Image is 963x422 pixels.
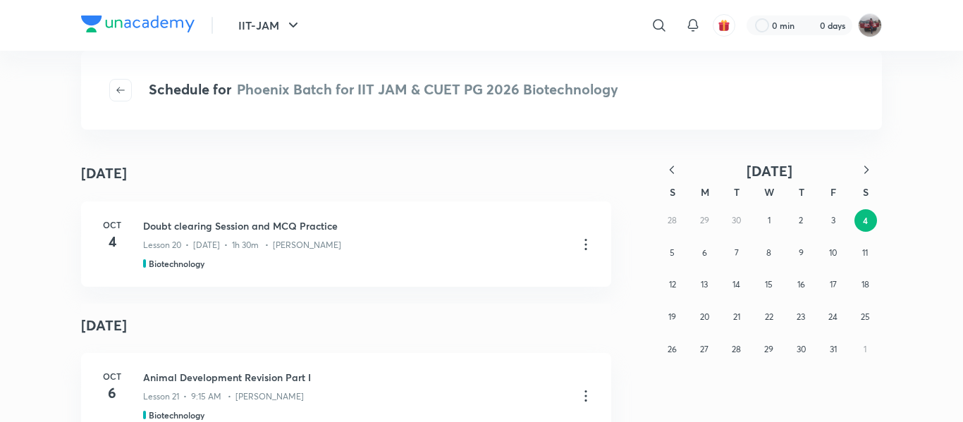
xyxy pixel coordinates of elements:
[81,163,127,184] h4: [DATE]
[237,80,618,99] span: Phoenix Batch for IIT JAM & CUET PG 2026 Biotechnology
[861,311,870,322] abbr: October 25, 2025
[799,215,803,225] abbr: October 2, 2025
[143,390,304,403] p: Lesson 21 • 9:15 AM • [PERSON_NAME]
[733,311,740,322] abbr: October 21, 2025
[797,279,805,290] abbr: October 16, 2025
[693,273,716,296] button: October 13, 2025
[98,370,126,383] h6: Oct
[661,306,684,328] button: October 19, 2025
[828,311,838,322] abbr: October 24, 2025
[822,306,845,328] button: October 24, 2025
[81,15,195,36] a: Company Logo
[725,338,748,361] button: October 28, 2025
[143,218,566,233] h3: Doubt clearing Session and MCQ Practice
[713,14,735,37] button: avatar
[668,311,676,322] abbr: October 19, 2025
[149,409,204,421] h5: Biotechnology
[854,242,876,264] button: October 11, 2025
[790,306,812,328] button: October 23, 2025
[803,18,817,32] img: streak
[768,215,771,225] abbr: October 1, 2025
[830,185,836,199] abbr: Friday
[764,185,774,199] abbr: Wednesday
[799,185,804,199] abbr: Thursday
[799,247,804,258] abbr: October 9, 2025
[854,209,877,232] button: October 4, 2025
[98,218,126,231] h6: Oct
[797,344,806,354] abbr: October 30, 2025
[758,273,780,296] button: October 15, 2025
[725,306,748,328] button: October 21, 2025
[718,19,730,32] img: avatar
[764,344,773,354] abbr: October 29, 2025
[797,311,805,322] abbr: October 23, 2025
[854,306,876,328] button: October 25, 2025
[693,242,716,264] button: October 6, 2025
[735,247,739,258] abbr: October 7, 2025
[822,338,845,361] button: October 31, 2025
[701,279,708,290] abbr: October 13, 2025
[725,242,748,264] button: October 7, 2025
[661,273,684,296] button: October 12, 2025
[830,344,837,354] abbr: October 31, 2025
[149,257,204,270] h5: Biotechnology
[687,162,851,180] button: [DATE]
[732,344,741,354] abbr: October 28, 2025
[661,338,684,361] button: October 26, 2025
[822,273,845,296] button: October 17, 2025
[230,11,310,39] button: IIT-JAM
[81,304,611,347] h4: [DATE]
[758,306,780,328] button: October 22, 2025
[790,273,812,296] button: October 16, 2025
[702,247,707,258] abbr: October 6, 2025
[822,209,845,232] button: October 3, 2025
[668,344,677,354] abbr: October 26, 2025
[143,239,341,252] p: Lesson 20 • [DATE] • 1h 30m • [PERSON_NAME]
[766,247,771,258] abbr: October 8, 2025
[765,311,773,322] abbr: October 22, 2025
[863,215,868,226] abbr: October 4, 2025
[822,242,845,264] button: October 10, 2025
[758,338,780,361] button: October 29, 2025
[693,306,716,328] button: October 20, 2025
[747,161,792,180] span: [DATE]
[701,185,709,199] abbr: Monday
[790,209,812,232] button: October 2, 2025
[830,279,837,290] abbr: October 17, 2025
[670,247,675,258] abbr: October 5, 2025
[861,279,869,290] abbr: October 18, 2025
[732,279,740,290] abbr: October 14, 2025
[98,383,126,404] h4: 6
[831,215,835,225] abbr: October 3, 2025
[661,242,684,264] button: October 5, 2025
[758,242,780,264] button: October 8, 2025
[81,201,611,287] a: Oct4Doubt clearing Session and MCQ PracticeLesson 20 • [DATE] • 1h 30m • [PERSON_NAME]Biotechnology
[858,13,882,37] img: amirhussain Hussain
[98,231,126,252] h4: 4
[790,338,812,361] button: October 30, 2025
[700,311,709,322] abbr: October 20, 2025
[149,79,618,101] h4: Schedule for
[669,279,676,290] abbr: October 12, 2025
[734,185,740,199] abbr: Tuesday
[862,247,868,258] abbr: October 11, 2025
[670,185,675,199] abbr: Sunday
[725,273,748,296] button: October 14, 2025
[765,279,773,290] abbr: October 15, 2025
[143,370,566,385] h3: Animal Development Revision Part I
[854,273,876,296] button: October 18, 2025
[829,247,837,258] abbr: October 10, 2025
[700,344,709,354] abbr: October 27, 2025
[758,209,780,232] button: October 1, 2025
[693,338,716,361] button: October 27, 2025
[790,242,812,264] button: October 9, 2025
[863,185,869,199] abbr: Saturday
[81,15,195,32] img: Company Logo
